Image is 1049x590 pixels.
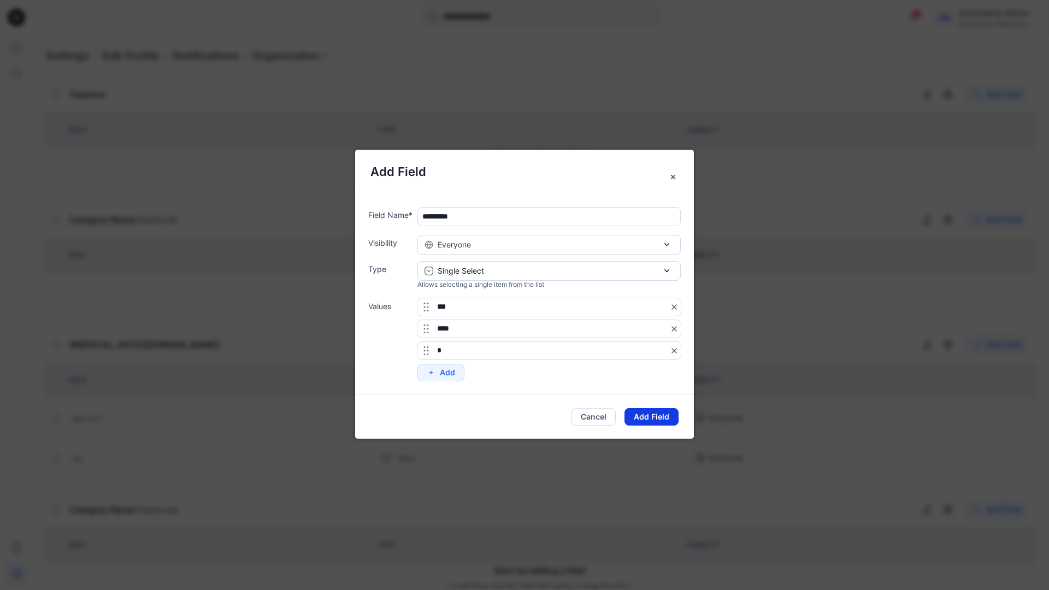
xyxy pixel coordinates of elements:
label: Type [368,263,413,275]
button: Cancel [571,408,616,426]
label: Values [368,300,413,312]
button: Close [663,167,683,187]
button: Add [417,364,464,381]
div: Allows selecting a single item from the list [417,280,681,290]
label: Field Name [368,209,413,221]
label: Visibility [368,237,413,249]
span: Everyone [438,239,471,250]
button: Everyone [417,235,681,255]
button: Add Field [624,408,679,426]
button: Single Select [417,261,681,281]
h5: Add Field [370,163,679,181]
p: Single Select [438,265,484,276]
